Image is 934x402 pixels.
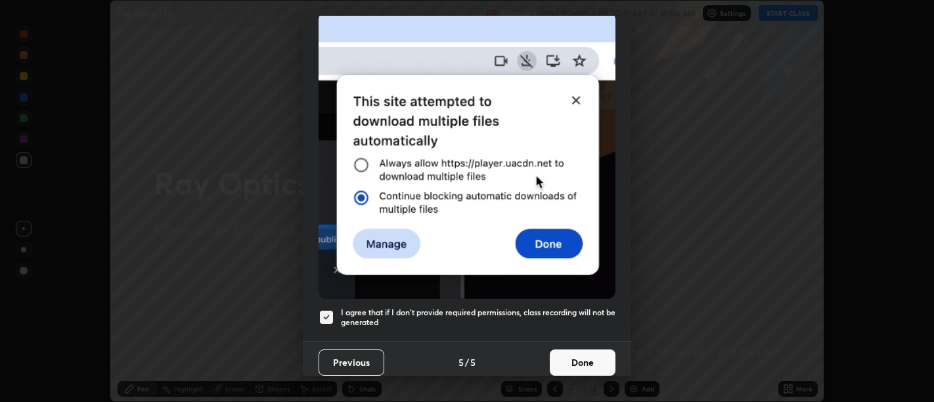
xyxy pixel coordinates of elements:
button: Previous [319,349,384,376]
button: Done [550,349,615,376]
h4: 5 [458,355,464,369]
h5: I agree that if I don't provide required permissions, class recording will not be generated [341,307,615,328]
h4: / [465,355,469,369]
img: downloads-permission-blocked.gif [319,12,615,299]
h4: 5 [470,355,476,369]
